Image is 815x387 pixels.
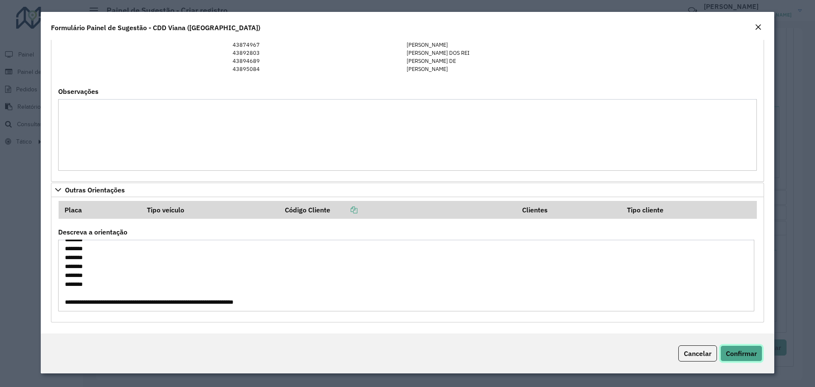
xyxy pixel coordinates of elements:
[517,201,621,219] th: Clientes
[621,201,757,219] th: Tipo cliente
[51,183,764,197] a: Outras Orientações
[330,206,357,214] a: Copiar
[59,201,141,219] th: Placa
[51,23,260,33] h4: Formulário Painel de Sugestão - CDD Viana ([GEOGRAPHIC_DATA])
[755,24,762,31] em: Fechar
[58,227,127,237] label: Descreva a orientação
[684,349,711,358] span: Cancelar
[279,201,516,219] th: Código Cliente
[51,197,764,323] div: Outras Orientações
[58,86,98,96] label: Observações
[726,349,757,358] span: Confirmar
[752,22,764,33] button: Close
[65,186,125,193] span: Outras Orientações
[678,345,717,362] button: Cancelar
[720,345,762,362] button: Confirmar
[141,201,279,219] th: Tipo veículo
